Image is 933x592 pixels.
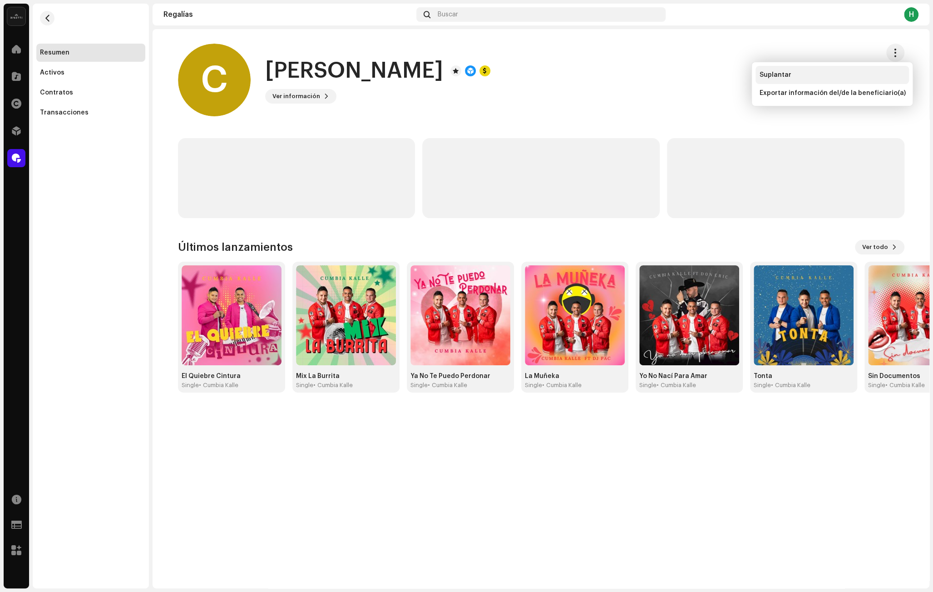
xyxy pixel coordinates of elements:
div: • Cumbia Kalle [885,382,925,389]
div: • Cumbia Kalle [313,382,353,389]
re-m-nav-item: Resumen [36,44,145,62]
div: C [178,44,251,116]
button: Ver todo [855,240,904,254]
div: Mix La Burrita [296,373,396,380]
div: El Quiebre Cintura [182,373,281,380]
div: Single [525,382,542,389]
div: Single [868,382,885,389]
img: e9dce480-5551-41ee-a060-a13d19e1a19f [182,265,281,365]
span: Suplantar [759,71,791,79]
span: Buscar [438,11,458,18]
div: Transacciones [40,109,89,116]
button: Ver información [265,89,336,104]
div: Single [410,382,428,389]
div: • Cumbia Kalle [542,382,582,389]
div: Regalías [163,11,413,18]
span: Exportar información del/de la beneficiario(a) [759,90,905,97]
span: Ver información [272,87,320,105]
img: 5ccfb1a1-a604-46bb-bfbd-475cb4b208c5 [296,265,396,365]
div: Single [296,382,313,389]
div: Tonta [754,373,854,380]
div: Single [754,382,771,389]
img: 290a45e1-2b98-42b3-8330-479895434cc3 [410,265,510,365]
div: • Cumbia Kalle [771,382,810,389]
re-m-nav-item: Transacciones [36,104,145,122]
div: Contratos [40,89,73,96]
div: Resumen [40,49,69,56]
div: La Muñeka [525,373,625,380]
re-m-nav-item: Activos [36,64,145,82]
div: • Cumbia Kalle [657,382,696,389]
div: H [904,7,918,22]
span: Ver todo [862,238,888,256]
re-m-nav-item: Contratos [36,84,145,102]
div: Activos [40,69,64,76]
div: Yo No Nací Para Amar [639,373,739,380]
div: • Cumbia Kalle [199,382,238,389]
h3: Últimos lanzamientos [178,240,293,254]
img: 18179170-9951-4070-a706-f0756d77ffb5 [639,265,739,365]
img: 94c83bc7-8958-484d-bb9e-34426885d2e5 [754,265,854,365]
div: Single [182,382,199,389]
div: • Cumbia Kalle [428,382,467,389]
div: Ya No Te Puedo Perdonar [410,373,510,380]
img: 3ce69895-9fbf-47d6-90dc-104f14dc4d42 [525,265,625,365]
h1: [PERSON_NAME] [265,56,443,85]
div: Single [639,382,657,389]
img: 02a7c2d3-3c89-4098-b12f-2ff2945c95ee [7,7,25,25]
